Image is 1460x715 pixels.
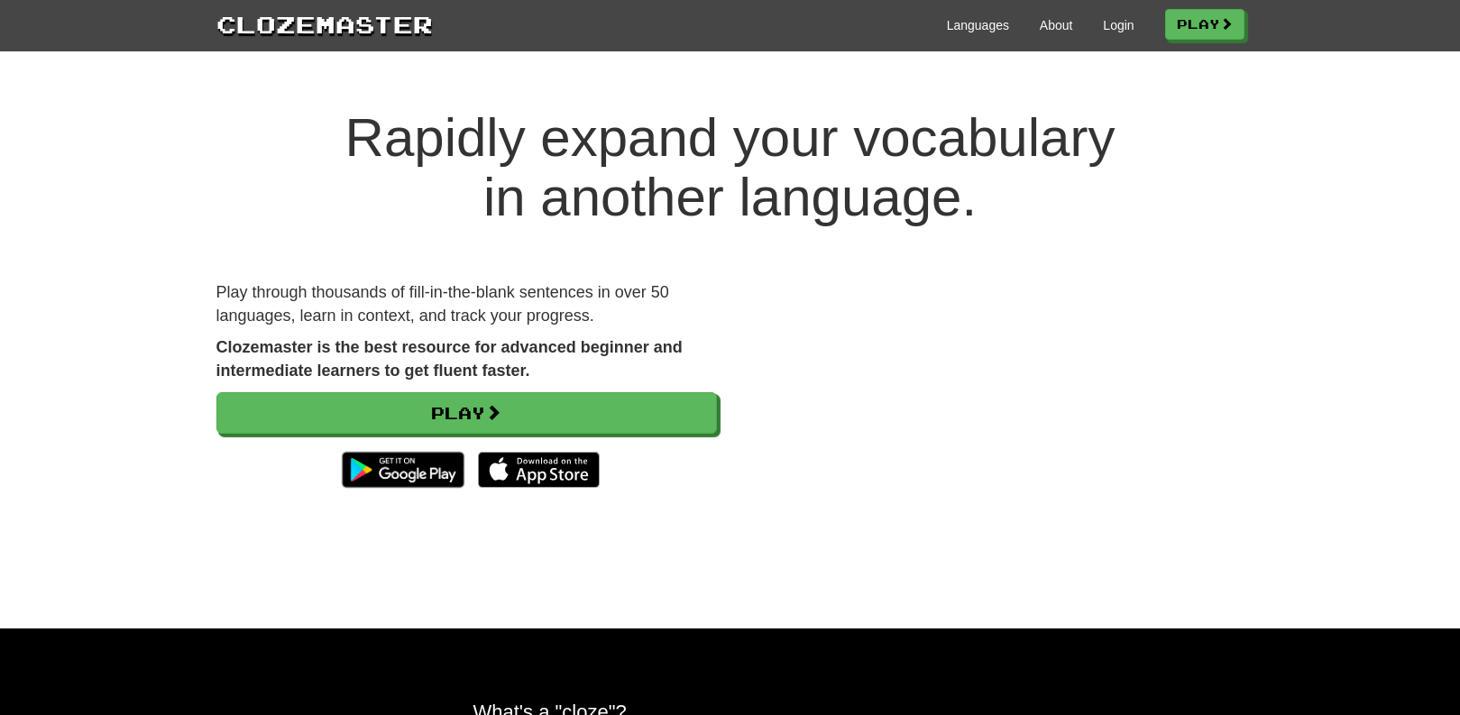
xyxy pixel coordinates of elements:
[1040,16,1073,34] a: About
[1165,9,1244,40] a: Play
[216,338,683,380] strong: Clozemaster is the best resource for advanced beginner and intermediate learners to get fluent fa...
[1103,16,1134,34] a: Login
[216,281,717,327] p: Play through thousands of fill-in-the-blank sentences in over 50 languages, learn in context, and...
[478,452,600,488] img: Download_on_the_App_Store_Badge_US-UK_135x40-25178aeef6eb6b83b96f5f2d004eda3bffbb37122de64afbaef7...
[333,443,473,497] img: Get it on Google Play
[216,7,433,41] a: Clozemaster
[947,16,1009,34] a: Languages
[216,392,717,434] a: Play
